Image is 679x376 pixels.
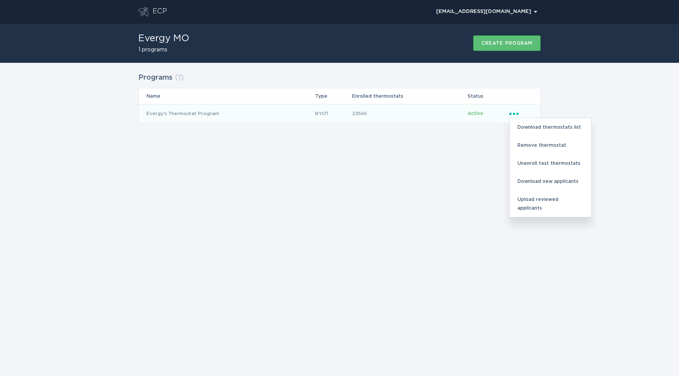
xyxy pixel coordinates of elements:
th: Name [139,88,315,104]
div: Upload reviewed applicants [510,190,591,217]
div: Download new applicants [510,172,591,190]
tr: 0fc11f1554cb469c832691b366abda98 [139,104,540,123]
div: Download thermostats list [510,118,591,136]
h1: Evergy MO [138,34,189,43]
div: Remove thermostat [510,136,591,154]
th: Status [467,88,509,104]
td: 23565 [352,104,467,123]
div: ECP [152,7,167,16]
td: BYOT [315,104,352,123]
span: Active [468,111,483,116]
button: Go to dashboard [138,7,149,16]
th: Enrolled thermostats [352,88,467,104]
div: Unenroll test thermostats [510,154,591,172]
td: Evergy's Thermostat Program [139,104,315,123]
h2: 1 programs [138,47,189,53]
div: [EMAIL_ADDRESS][DOMAIN_NAME] [436,9,537,14]
div: Popover menu [433,6,541,18]
th: Type [315,88,352,104]
button: Create program [473,35,541,51]
button: Open user account details [433,6,541,18]
h2: Programs [138,71,173,85]
tr: Table Headers [139,88,540,104]
div: Create program [481,41,532,46]
span: ( 1 ) [175,74,184,81]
